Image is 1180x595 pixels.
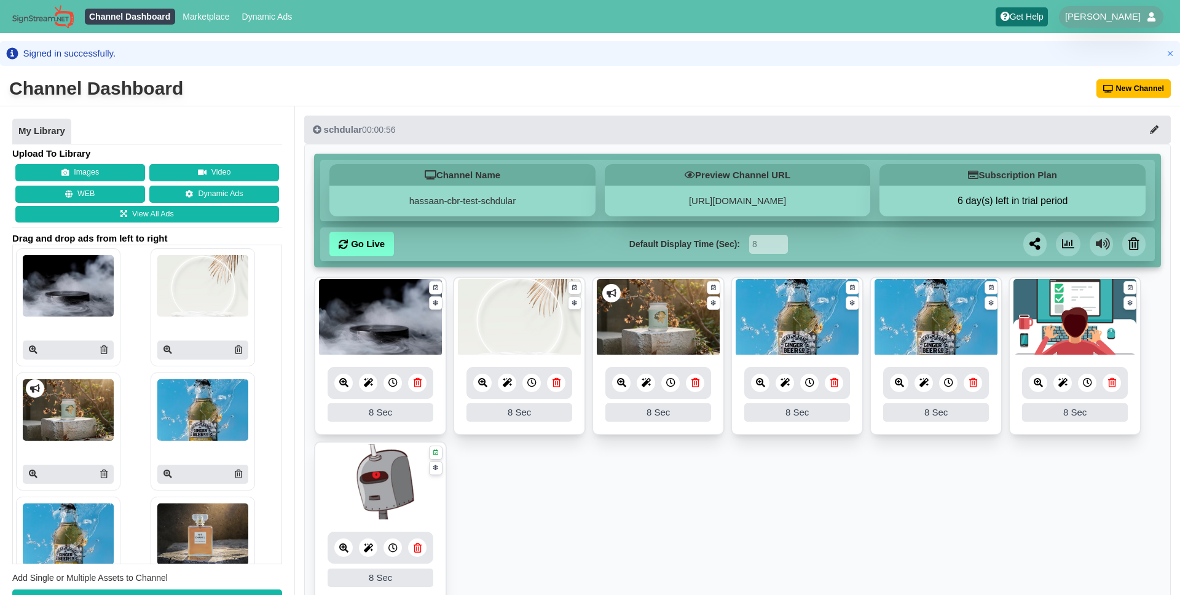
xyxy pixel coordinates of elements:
[329,186,596,216] div: hassaan-cbr-test-schdular
[1065,10,1141,23] span: [PERSON_NAME]
[1022,403,1128,422] div: 8 Sec
[178,9,234,25] a: Marketplace
[23,47,116,60] div: Signed in successfully.
[23,379,114,441] img: P250x250 image processing20250822 913637 y8llnz
[458,279,581,356] img: 5.782 mb
[319,279,442,356] img: 15.295 mb
[736,279,859,356] img: 2.779 mb
[157,379,248,441] img: P250x250 image processing20250822 913637 14iwo4s
[689,195,786,206] a: [URL][DOMAIN_NAME]
[744,403,850,422] div: 8 Sec
[15,186,145,203] button: WEB
[9,76,183,101] div: Channel Dashboard
[85,9,175,25] a: Channel Dashboard
[157,255,248,317] img: P250x250 image processing20250822 913637 1r0f989
[12,573,168,583] span: Add Single or Multiple Assets to Channel
[149,186,279,203] a: Dynamic Ads
[1013,279,1136,356] img: 5.003 kb
[237,9,297,25] a: Dynamic Ads
[749,235,788,254] input: Seconds
[12,148,282,160] h4: Upload To Library
[23,255,114,317] img: P250x250 image processing20250822 913637 rpdik
[304,116,1171,144] button: schdular00:00:56
[875,279,997,356] img: 2.779 mb
[879,164,1146,186] h5: Subscription Plan
[319,444,442,521] img: 32.360 kb
[328,403,433,422] div: 8 Sec
[12,119,71,144] a: My Library
[12,5,74,29] img: Sign Stream.NET
[996,7,1048,26] a: Get Help
[15,206,279,223] a: View All Ads
[1164,47,1176,60] button: Close
[313,124,396,136] div: 00:00:56
[12,232,282,245] span: Drag and drop ads from left to right
[328,569,433,587] div: 8 Sec
[879,195,1146,207] button: 6 day(s) left in trial period
[157,503,248,565] img: P250x250 image processing20250819 913637 1j1fedo
[466,403,572,422] div: 8 Sec
[883,403,989,422] div: 8 Sec
[15,164,145,181] button: Images
[324,124,363,135] span: schdular
[1096,79,1171,98] button: New Channel
[329,232,394,256] a: Go Live
[149,164,279,181] button: Video
[23,503,114,565] img: P250x250 image processing20250822 913637 1gl75sn
[629,238,740,251] label: Default Display Time (Sec):
[605,164,871,186] h5: Preview Channel URL
[597,279,720,356] img: 8.882 mb
[329,164,596,186] h5: Channel Name
[605,403,711,422] div: 8 Sec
